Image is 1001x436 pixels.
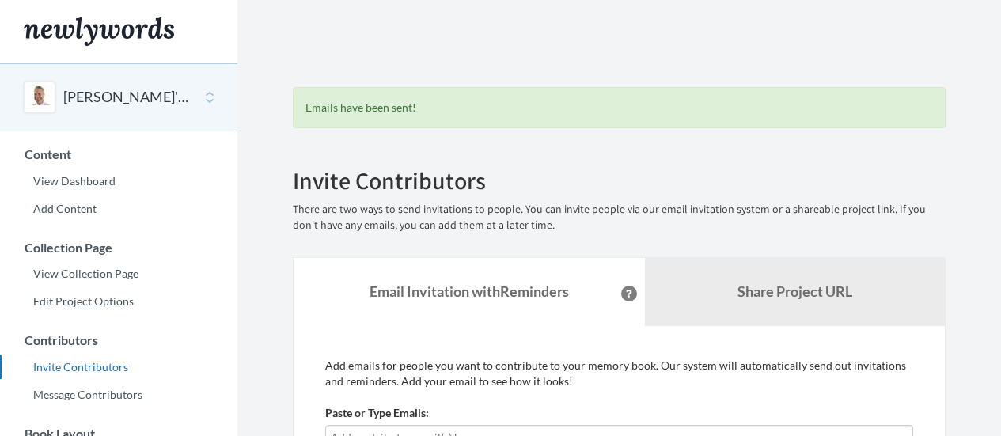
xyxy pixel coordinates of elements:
[1,333,237,347] h3: Contributors
[1,241,237,255] h3: Collection Page
[325,405,429,421] label: Paste or Type Emails:
[24,17,174,46] img: Newlywords logo
[1,147,237,161] h3: Content
[293,87,946,128] div: Emails have been sent!
[293,168,946,194] h2: Invite Contributors
[370,282,569,300] strong: Email Invitation with Reminders
[325,358,913,389] p: Add emails for people you want to contribute to your memory book. Our system will automatically s...
[879,389,985,428] iframe: Opens a widget where you can chat to one of our agents
[63,87,191,108] button: [PERSON_NAME]'s Retirement
[737,282,852,300] b: Share Project URL
[293,202,946,233] p: There are two ways to send invitations to people. You can invite people via our email invitation ...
